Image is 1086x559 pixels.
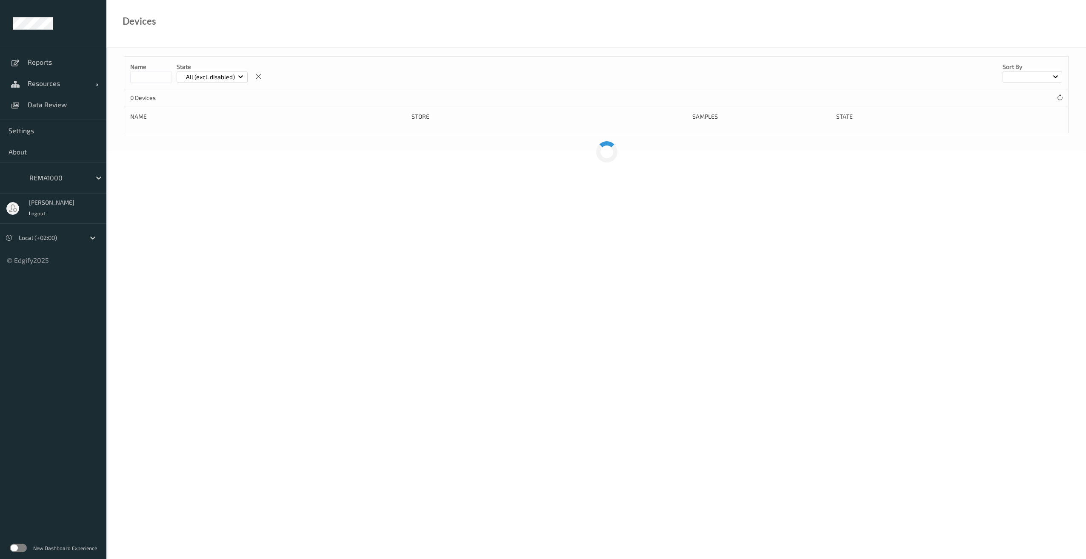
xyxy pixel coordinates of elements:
[177,63,248,71] p: State
[130,63,172,71] p: Name
[836,112,974,121] div: State
[692,112,830,121] div: Samples
[412,112,687,121] div: Store
[130,94,194,102] p: 0 Devices
[123,17,156,26] div: Devices
[183,73,238,81] p: All (excl. disabled)
[1003,63,1062,71] p: Sort by
[130,112,406,121] div: Name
